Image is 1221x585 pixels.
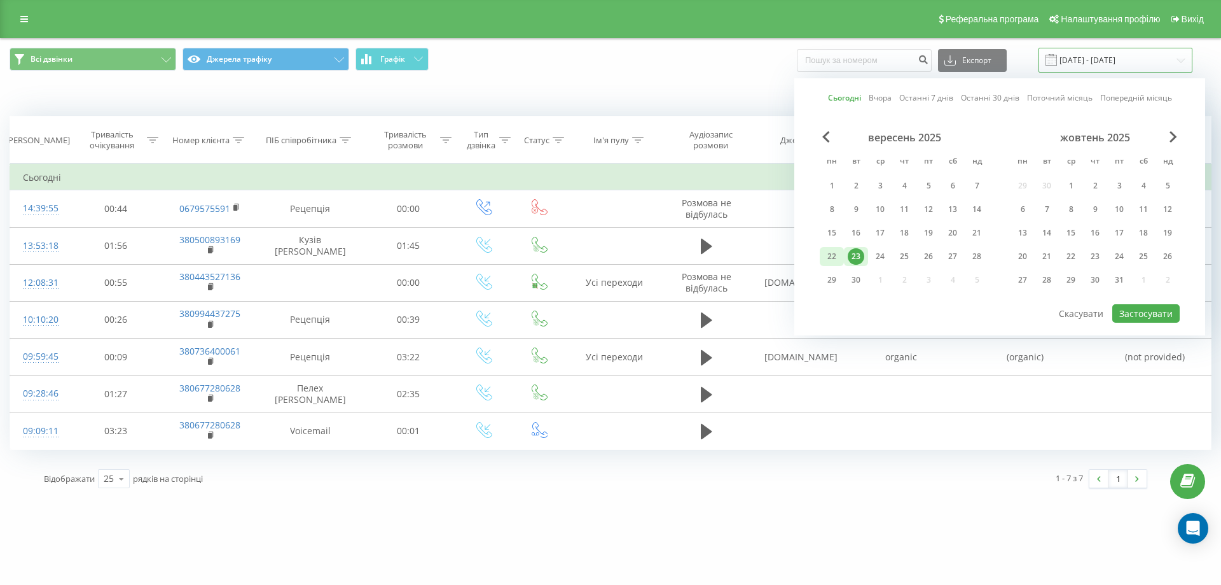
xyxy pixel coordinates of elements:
a: 380736400061 [179,345,240,357]
abbr: понеділок [822,153,841,172]
td: 00:00 [362,190,455,227]
div: вт 21 жовт 2025 р. [1035,247,1059,266]
td: organic [852,339,951,376]
span: Графік [380,55,405,64]
div: 20 [1014,248,1031,265]
div: нд 19 жовт 2025 р. [1155,223,1180,243]
span: рядків на сторінці [133,473,203,484]
td: 00:09 [69,339,162,376]
div: 1 - 7 з 7 [1056,472,1083,484]
div: сб 27 вер 2025 р. [941,247,965,266]
abbr: неділя [967,153,986,172]
div: вт 14 жовт 2025 р. [1035,223,1059,243]
div: ср 10 вер 2025 р. [868,200,892,219]
td: 03:22 [362,339,455,376]
a: 380443527136 [179,271,240,283]
div: 30 [1087,272,1103,288]
div: 1 [824,178,840,194]
td: 00:39 [362,301,455,338]
div: пн 8 вер 2025 р. [820,200,844,219]
div: сб 11 жовт 2025 р. [1131,200,1155,219]
div: пн 13 жовт 2025 р. [1011,223,1035,243]
div: ср 15 жовт 2025 р. [1059,223,1083,243]
div: Тривалість очікування [81,129,144,151]
div: 10 [872,201,888,218]
a: 0679575591 [179,202,230,215]
div: 5 [920,178,937,194]
div: 4 [1135,178,1152,194]
td: 00:55 [69,264,162,301]
div: Open Intercom Messenger [1178,513,1208,544]
div: 4 [896,178,913,194]
span: Вихід [1182,14,1204,24]
a: Останні 7 днів [899,92,953,104]
div: 13:53:18 [23,234,57,258]
div: чт 2 жовт 2025 р. [1083,176,1107,195]
div: 22 [1063,248,1079,265]
td: Усі переходи [566,339,663,376]
div: нд 26 жовт 2025 р. [1155,247,1180,266]
span: Previous Month [822,131,830,143]
abbr: вівторок [1037,153,1056,172]
td: Кузів [PERSON_NAME] [258,227,362,264]
div: 6 [944,178,961,194]
div: 27 [1014,272,1031,288]
div: 10:10:20 [23,307,57,332]
td: 01:27 [69,376,162,412]
td: Voicemail [258,412,362,449]
div: вт 7 жовт 2025 р. [1035,200,1059,219]
span: Next Month [1169,131,1177,143]
div: ср 24 вер 2025 р. [868,247,892,266]
div: пт 5 вер 2025 р. [916,176,941,195]
div: ср 17 вер 2025 р. [868,223,892,243]
div: пн 22 вер 2025 р. [820,247,844,266]
td: 00:01 [362,412,455,449]
a: Сьогодні [828,92,861,104]
div: нд 7 вер 2025 р. [965,176,989,195]
div: 09:09:11 [23,419,57,444]
div: сб 18 жовт 2025 р. [1131,223,1155,243]
abbr: четвер [1086,153,1105,172]
div: 25 [1135,248,1152,265]
div: чт 18 вер 2025 р. [892,223,916,243]
div: 17 [1111,225,1128,241]
div: ср 29 жовт 2025 р. [1059,271,1083,290]
div: нд 21 вер 2025 р. [965,223,989,243]
td: [DOMAIN_NAME] [751,339,851,376]
abbr: вівторок [846,153,866,172]
div: 23 [848,248,864,265]
div: 21 [1038,248,1055,265]
div: пн 15 вер 2025 р. [820,223,844,243]
div: 12 [1159,201,1176,218]
div: вересень 2025 [820,131,989,144]
div: 1 [1063,178,1079,194]
abbr: неділя [1158,153,1177,172]
div: 20 [944,225,961,241]
a: Останні 30 днів [961,92,1019,104]
abbr: субота [1134,153,1153,172]
div: 29 [1063,272,1079,288]
div: ср 1 жовт 2025 р. [1059,176,1083,195]
div: 12 [920,201,937,218]
div: 3 [1111,178,1128,194]
div: 14 [969,201,985,218]
td: 00:26 [69,301,162,338]
button: Застосувати [1112,304,1180,323]
div: Аудіозапис розмови [673,129,748,151]
div: 22 [824,248,840,265]
td: 02:35 [362,376,455,412]
td: 01:56 [69,227,162,264]
div: чт 11 вер 2025 р. [892,200,916,219]
div: 9 [1087,201,1103,218]
span: Розмова не відбулась [682,271,731,294]
td: 00:44 [69,190,162,227]
div: 9 [848,201,864,218]
div: ср 22 жовт 2025 р. [1059,247,1083,266]
a: Поточний місяць [1027,92,1093,104]
div: пт 26 вер 2025 р. [916,247,941,266]
div: 14 [1038,225,1055,241]
div: 25 [896,248,913,265]
div: нд 12 жовт 2025 р. [1155,200,1180,219]
td: 03:23 [69,412,162,449]
div: Номер клієнта [172,135,230,146]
